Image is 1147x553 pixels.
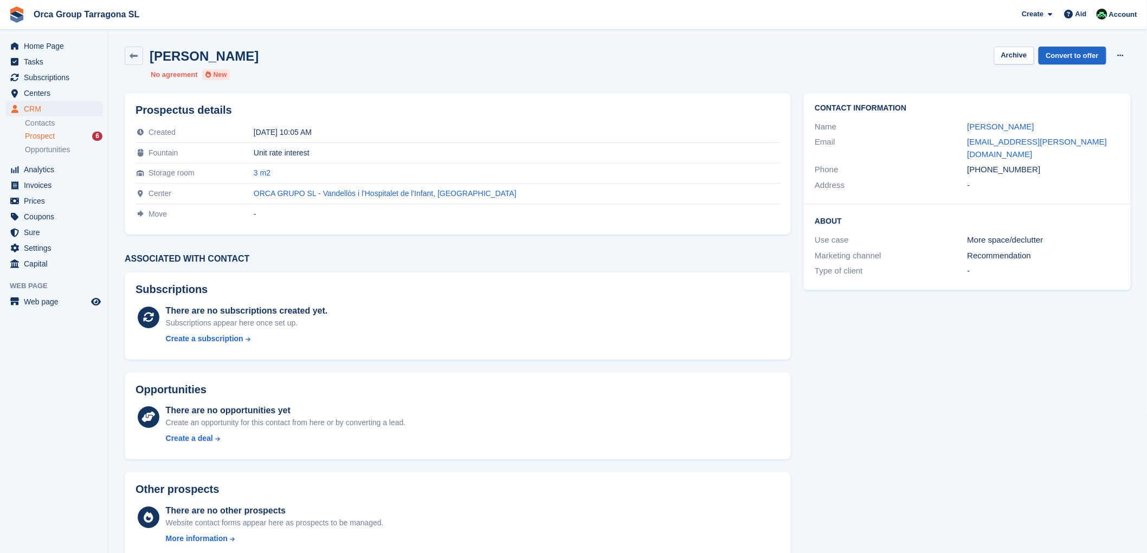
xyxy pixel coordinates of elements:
[815,122,836,131] font: Name
[166,534,228,543] font: More information
[149,210,167,218] font: Move
[815,165,838,174] font: Phone
[34,10,139,19] font: Orca Group Tarragona SL
[1075,10,1087,18] font: Aid
[166,318,298,327] font: Subscriptions appear here once set up.
[815,180,845,190] font: Address
[24,228,40,237] font: Sure
[994,47,1034,64] button: Archive
[25,119,55,127] font: Contacts
[1046,51,1099,60] font: Convert to offer
[24,165,54,174] font: Analytics
[166,406,291,415] font: There are no opportunities yet
[254,210,256,218] font: -
[5,162,102,177] a: menu
[5,294,102,309] a: menu
[136,483,219,495] font: Other prospects
[968,122,1034,131] a: [PERSON_NAME]
[968,266,970,275] font: -
[254,148,310,157] font: Unit rate interest
[149,128,176,136] font: Created
[166,533,384,544] a: More information
[5,225,102,240] a: menu
[1097,9,1107,19] img: Tania
[149,148,178,157] font: Fountain
[166,333,328,344] a: Create a subscription
[24,259,48,268] font: Capital
[815,217,842,225] font: About
[24,197,45,205] font: Prices
[24,89,50,97] font: Centers
[24,57,43,66] font: Tasks
[166,418,406,427] font: Create an opportunity for this contact from here or by converting a lead.
[5,256,102,271] a: menu
[5,209,102,224] a: menu
[24,297,59,306] font: Web page
[166,433,406,444] a: Create a deal
[254,168,270,177] a: 3 m2
[968,137,1107,159] a: [EMAIL_ADDRESS][PERSON_NAME][DOMAIN_NAME]
[254,189,517,198] a: ORCA GRUPO SL - Vandellòs i l'Hospitalet de l'Infant, [GEOGRAPHIC_DATA]
[25,145,70,154] font: Opportunities
[25,131,102,142] a: Prospect 6
[1001,51,1027,59] font: Archive
[95,132,99,140] font: 6
[815,235,849,244] font: Use case
[125,254,250,263] font: Associated with contact
[166,434,213,443] font: Create a deal
[815,266,862,275] font: Type of client
[25,118,102,128] a: Contacts
[968,251,1032,260] font: Recommendation
[968,235,1043,244] font: More space/declutter
[5,70,102,85] a: menu
[166,306,328,315] font: There are no subscriptions created yet.
[1022,10,1043,18] font: Create
[5,178,102,193] a: menu
[151,70,198,79] font: No agreement
[5,101,102,116] a: menu
[136,383,207,395] font: Opportunities
[25,144,102,155] a: Opportunities
[9,6,25,23] img: stora-icon-8386f47178a22dfd0bd8f6a31ec36ba5ce8667c1dd55bd0f319d3a0aa187defe.svg
[1109,10,1137,18] font: Account
[815,251,881,260] font: Marketing channel
[166,506,286,515] font: There are no other prospects
[29,5,144,23] a: Orca Group Tarragona SL
[149,189,171,198] font: Center
[968,180,970,190] font: -
[815,137,835,146] font: Email
[150,49,259,63] font: [PERSON_NAME]
[24,42,64,50] font: Home Page
[5,54,102,69] a: menu
[24,105,41,113] font: CRM
[136,283,208,295] font: Subscriptions
[24,73,69,82] font: Subscriptions
[5,193,102,209] a: menu
[24,212,54,221] font: Coupons
[10,282,48,290] font: Web page
[24,181,51,190] font: Invoices
[815,103,906,112] font: Contact information
[214,71,227,79] font: New
[166,518,384,527] font: Website contact forms appear here as prospects to be managed.
[5,240,102,256] a: menu
[5,38,102,54] a: menu
[166,334,243,343] font: Create a subscription
[136,104,232,116] font: Prospectus details
[25,132,55,140] font: Prospect
[968,165,1041,174] font: [PHONE_NUMBER]
[1039,47,1107,64] a: Convert to offer
[89,295,102,308] a: Store Preview
[24,244,51,252] font: Settings
[149,168,195,177] font: Storage room
[254,128,312,136] font: [DATE] 10:05 AM
[5,86,102,101] a: menu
